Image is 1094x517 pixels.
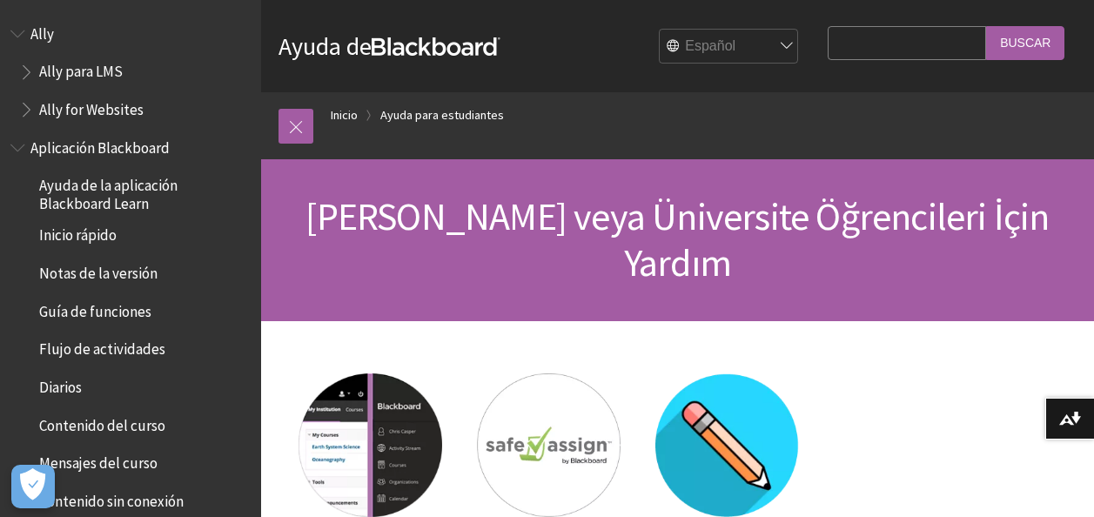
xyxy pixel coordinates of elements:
[30,133,170,157] span: Aplicación Blackboard
[39,487,184,510] span: Contenido sin conexión
[39,57,123,81] span: Ally para LMS
[39,449,158,473] span: Mensajes del curso
[39,258,158,282] span: Notas de la versión
[660,30,799,64] select: Site Language Selector
[11,465,55,508] button: Abrir preferencias
[331,104,358,126] a: Inicio
[305,192,1049,286] span: [PERSON_NAME] veya Üniversite Öğrencileri İçin Yardım
[372,37,500,56] strong: Blackboard
[477,373,621,517] img: SafeAssign
[30,19,54,43] span: Ally
[39,297,151,320] span: Guía de funciones
[10,19,251,124] nav: Book outline for Anthology Ally Help
[39,171,249,212] span: Ayuda de la aplicación Blackboard Learn
[655,373,799,517] img: Blackboard Uygulaması
[39,221,117,245] span: Inicio rápido
[39,411,165,434] span: Contenido del curso
[299,373,442,517] img: Learn
[39,95,144,118] span: Ally for Websites
[986,26,1064,60] input: Buscar
[39,335,165,359] span: Flujo de actividades
[380,104,504,126] a: Ayuda para estudiantes
[279,30,500,62] a: Ayuda deBlackboard
[39,373,82,396] span: Diarios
